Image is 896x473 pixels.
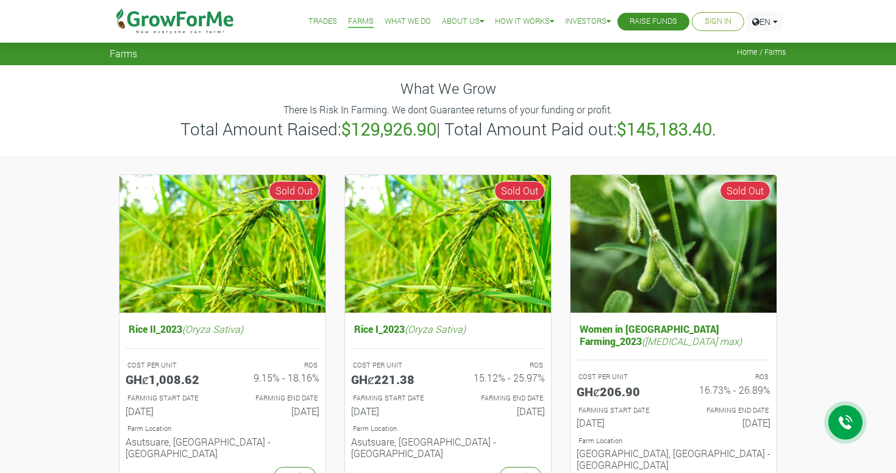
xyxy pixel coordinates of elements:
[353,360,437,371] p: COST PER UNIT
[617,118,712,140] b: $145,183.40
[578,436,769,446] p: Location of Farm
[233,360,318,371] p: ROS
[405,322,466,335] i: (Oryza Sativa)
[126,320,319,338] h5: Rice II_2023
[348,15,374,28] a: Farms
[705,15,731,28] a: Sign In
[127,393,212,404] p: FARMING START DATE
[119,175,325,313] img: growforme image
[353,424,543,434] p: Location of Farm
[577,384,664,399] h5: GHȼ206.90
[112,119,784,140] h3: Total Amount Raised: | Total Amount Paid out: .
[126,405,213,417] h6: [DATE]
[684,405,769,416] p: FARMING END DATE
[341,118,436,140] b: $129,926.90
[457,372,545,383] h6: 15.12% - 25.97%
[565,15,611,28] a: Investors
[351,436,545,459] h6: Asutsuare, [GEOGRAPHIC_DATA] - [GEOGRAPHIC_DATA]
[578,372,663,382] p: COST PER UNIT
[182,322,243,335] i: (Oryza Sativa)
[126,436,319,459] h6: Asutsuare, [GEOGRAPHIC_DATA] - [GEOGRAPHIC_DATA]
[683,417,770,429] h6: [DATE]
[459,360,543,371] p: ROS
[577,447,770,471] h6: [GEOGRAPHIC_DATA], [GEOGRAPHIC_DATA] - [GEOGRAPHIC_DATA]
[630,15,677,28] a: Raise Funds
[351,372,439,386] h5: GHȼ221.38
[345,175,551,313] img: growforme image
[571,175,777,313] img: growforme image
[578,405,663,416] p: FARMING START DATE
[351,320,545,338] h5: Rice I_2023
[112,102,784,117] p: There Is Risk In Farming. We dont Guarantee returns of your funding or profit.
[747,12,783,31] a: EN
[577,417,664,429] h6: [DATE]
[459,393,543,404] p: FARMING END DATE
[457,405,545,417] h6: [DATE]
[684,372,769,382] p: ROS
[308,15,337,28] a: Trades
[127,424,318,434] p: Location of Farm
[494,181,545,201] span: Sold Out
[110,48,137,59] span: Farms
[126,372,213,386] h5: GHȼ1,008.62
[127,360,212,371] p: COST PER UNIT
[683,384,770,396] h6: 16.73% - 26.89%
[269,181,319,201] span: Sold Out
[642,335,742,347] i: ([MEDICAL_DATA] max)
[110,80,786,98] h4: What We Grow
[232,405,319,417] h6: [DATE]
[720,181,770,201] span: Sold Out
[233,393,318,404] p: FARMING END DATE
[353,393,437,404] p: FARMING START DATE
[442,15,484,28] a: About Us
[385,15,431,28] a: What We Do
[351,405,439,417] h6: [DATE]
[737,48,786,57] span: Home / Farms
[232,372,319,383] h6: 9.15% - 18.16%
[495,15,554,28] a: How it Works
[577,320,770,349] h5: Women in [GEOGRAPHIC_DATA] Farming_2023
